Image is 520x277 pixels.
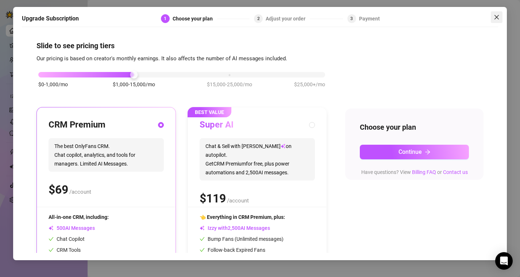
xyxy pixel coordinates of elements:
span: 3 [350,16,353,21]
span: /account [227,197,249,204]
span: Our pricing is based on creator's monthly earnings. It also affects the number of AI messages inc... [36,55,287,62]
span: All-in-one CRM, including: [49,214,109,220]
div: Payment [359,14,380,23]
span: $15,000-25,000/mo [207,80,252,88]
span: 2 [257,16,260,21]
span: $1,000-15,000/mo [113,80,155,88]
a: Contact us [443,169,468,175]
span: Chat & Sell with [PERSON_NAME] on autopilot. Get CRM Premium for free, plus power automations and... [200,138,315,181]
span: Follow-back Expired Fans [200,247,265,253]
h3: CRM Premium [49,119,105,131]
button: Continuearrow-right [360,145,469,159]
span: 👈 Everything in CRM Premium, plus: [200,214,285,220]
span: check [49,236,54,242]
div: Choose your plan [173,14,217,23]
h5: Upgrade Subscription [22,14,79,23]
a: Billing FAQ [412,169,436,175]
span: The best OnlyFans CRM. Chat copilot, analytics, and tools for managers. Limited AI Messages. [49,138,164,172]
span: AI Messages [49,225,95,231]
span: Close [491,14,502,20]
div: Adjust your order [266,14,310,23]
span: check [200,236,205,242]
span: CRM Tools [49,247,81,253]
span: Bump Fans (Unlimited messages) [200,236,284,242]
div: Open Intercom Messenger [495,252,513,270]
h3: Super AI [200,119,234,131]
span: $25,000+/mo [294,80,325,88]
span: check [49,247,54,253]
span: arrow-right [425,149,431,155]
span: BEST VALUE [188,107,231,117]
span: Chat Copilot [49,236,85,242]
span: $ [49,183,68,197]
span: check [200,247,205,253]
span: close [494,14,500,20]
span: $0-1,000/mo [38,80,68,88]
span: $ [200,191,226,205]
span: Continue [398,148,422,155]
span: 1 [164,16,166,21]
h4: Choose your plan [360,122,469,132]
span: Have questions? View or [361,169,468,175]
span: /account [69,189,91,195]
button: Close [491,11,502,23]
span: Izzy with AI Messages [200,225,270,231]
h4: Slide to see pricing tiers [36,41,484,51]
